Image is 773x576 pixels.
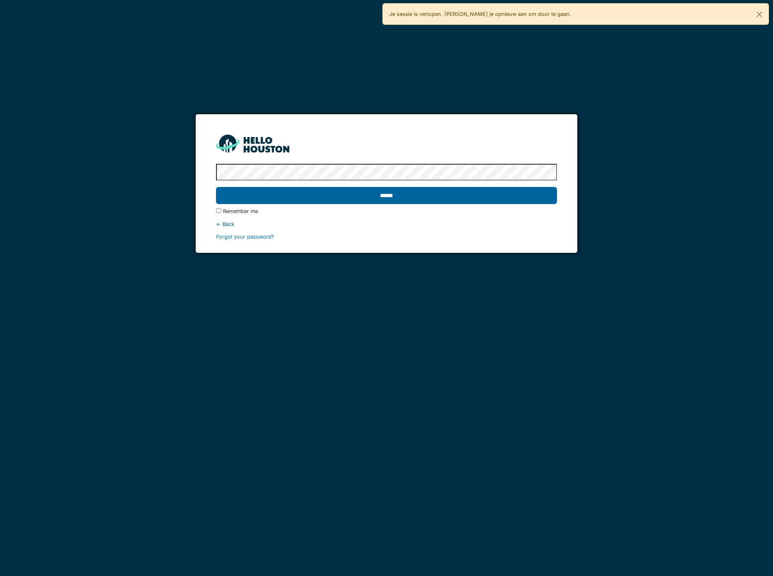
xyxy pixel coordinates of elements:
[216,234,274,240] a: Forgot your password?
[223,207,258,215] label: Remember me
[216,135,289,152] img: HH_line-BYnF2_Hg.png
[382,3,769,25] div: Je sessie is verlopen. [PERSON_NAME] je opnieuw aan om door te gaan.
[750,4,769,25] button: Close
[216,220,557,228] div: ← Back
